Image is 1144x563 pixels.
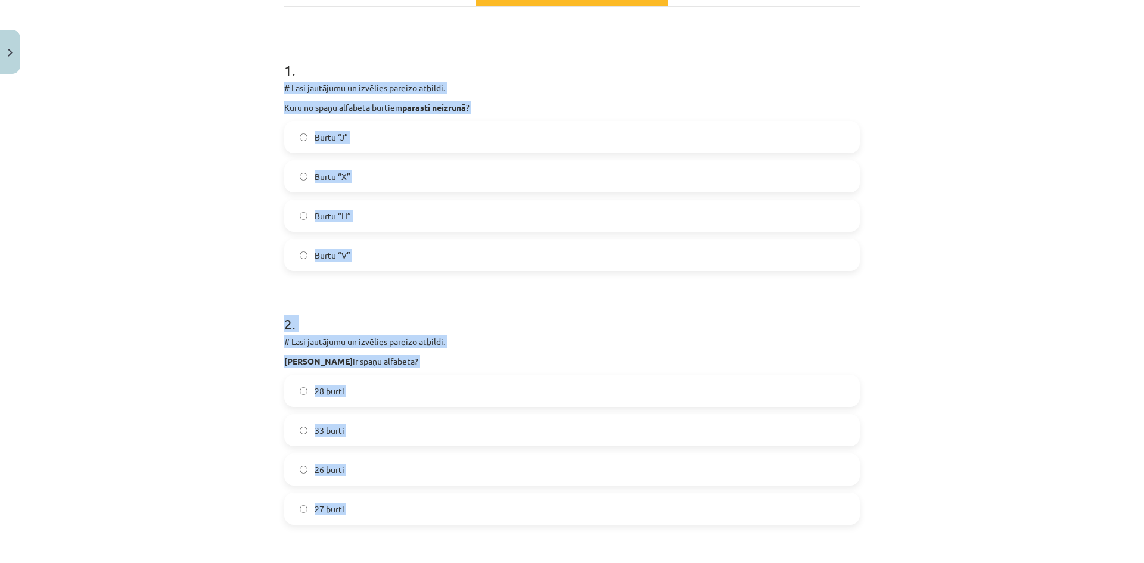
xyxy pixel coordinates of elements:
span: 28 burti [315,385,344,397]
input: 33 burti [300,427,307,434]
span: Burtu “V” [315,249,350,262]
span: Burtu “X” [315,170,350,183]
input: Burtu “J” [300,133,307,141]
span: 33 burti [315,424,344,437]
p: Kuru no spāņu alfabēta burtiem ? [284,101,860,114]
strong: [PERSON_NAME] [284,356,353,366]
input: Burtu “X” [300,173,307,181]
p: # Lasi jautājumu un izvēlies pareizo atbildi. [284,82,860,94]
h1: 2 . [284,295,860,332]
p: ir spāņu alfabētā? [284,355,860,368]
p: # Lasi jautājumu un izvēlies pareizo atbildi. [284,335,860,348]
input: Burtu “V” [300,251,307,259]
span: Burtu “J” [315,131,348,144]
input: 28 burti [300,387,307,395]
strong: parasti neizrunā [402,102,466,113]
h1: 1 . [284,41,860,78]
span: 27 burti [315,503,344,515]
span: Burtu “H” [315,210,351,222]
span: 26 burti [315,464,344,476]
input: 26 burti [300,466,307,474]
input: Burtu “H” [300,212,307,220]
input: 27 burti [300,505,307,513]
img: icon-close-lesson-0947bae3869378f0d4975bcd49f059093ad1ed9edebbc8119c70593378902aed.svg [8,49,13,57]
